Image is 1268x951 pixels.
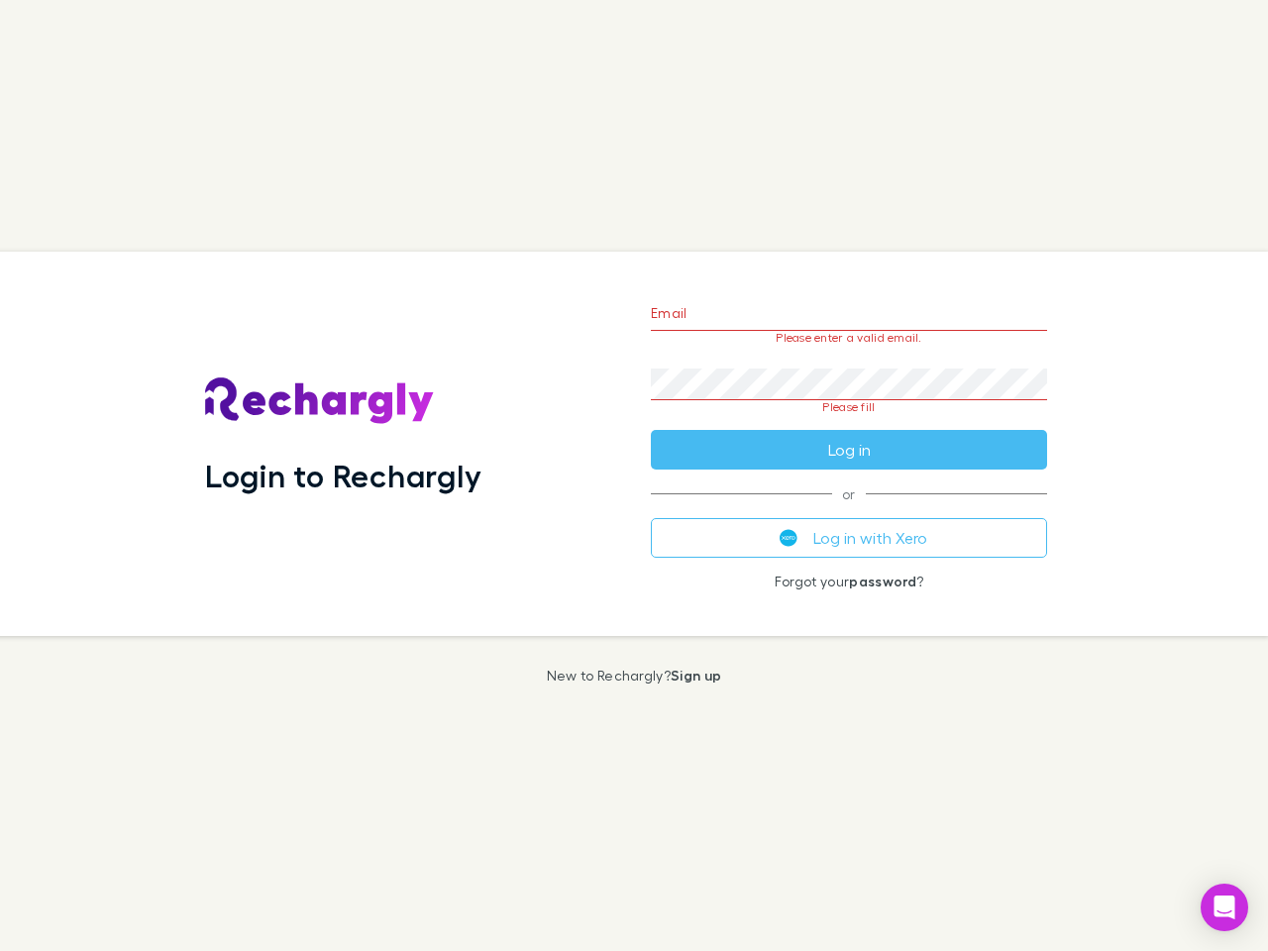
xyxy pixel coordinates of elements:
h1: Login to Rechargly [205,457,481,494]
button: Log in [651,430,1047,470]
p: Forgot your ? [651,574,1047,589]
a: Sign up [671,667,721,684]
p: Please enter a valid email. [651,331,1047,345]
img: Xero's logo [780,529,797,547]
a: password [849,573,916,589]
p: New to Rechargly? [547,668,722,684]
div: Open Intercom Messenger [1201,884,1248,931]
span: or [651,493,1047,494]
p: Please fill [651,400,1047,414]
img: Rechargly's Logo [205,377,435,425]
button: Log in with Xero [651,518,1047,558]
